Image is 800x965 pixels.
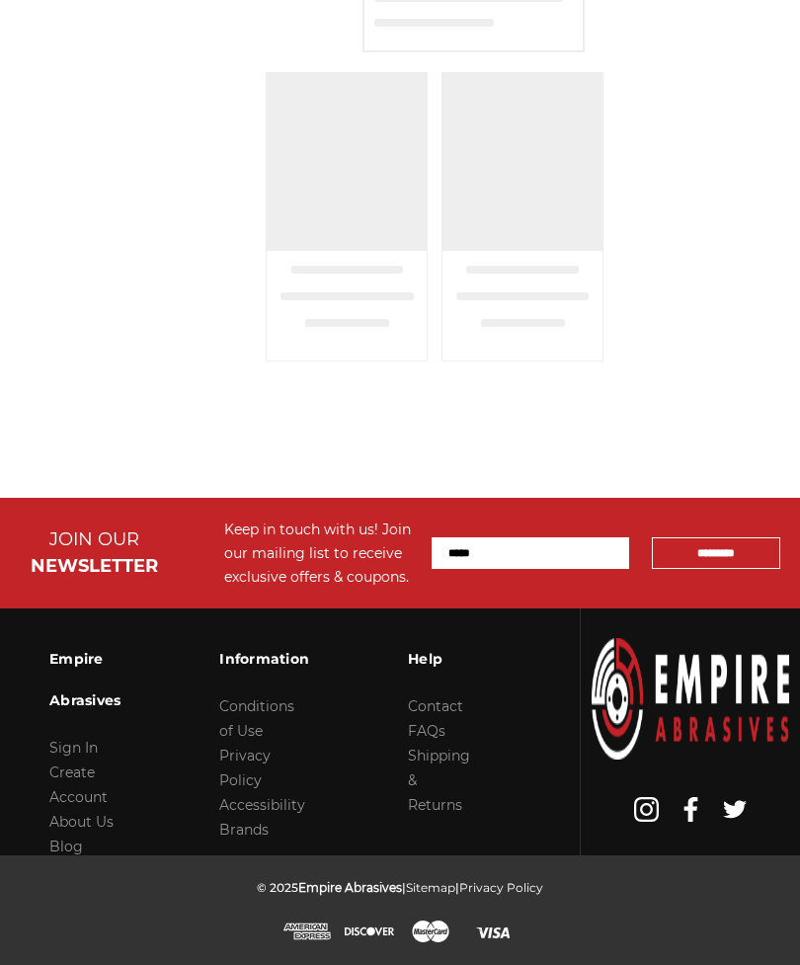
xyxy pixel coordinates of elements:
div: Keep in touch with us! Join our mailing list to receive exclusive offers & coupons. [224,518,412,589]
a: Sitemap [406,880,455,895]
p: © 2025 | | [257,875,543,900]
a: FAQs [408,722,445,740]
a: Blog [49,838,83,855]
a: Create Account [49,764,108,806]
span: Empire Abrasives [298,880,402,895]
img: Empire Abrasives Logo Image [592,638,789,760]
a: Shipping & Returns [408,747,470,814]
a: Sign In [49,739,98,757]
a: Privacy Policy [219,747,271,789]
h3: Empire Abrasives [49,638,120,721]
a: Contact [408,697,463,715]
a: Brands [219,821,269,839]
a: Accessibility [219,796,305,814]
a: About Us [49,813,114,831]
h3: Help [408,638,470,680]
a: Privacy Policy [459,880,543,895]
h3: Information [219,638,309,680]
span: JOIN OUR [49,528,139,550]
a: Conditions of Use [219,697,294,740]
span: NEWSLETTER [31,555,158,577]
